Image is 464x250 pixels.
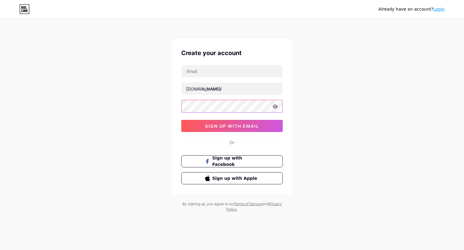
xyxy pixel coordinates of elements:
div: [DOMAIN_NAME]/ [186,86,222,92]
div: Create your account [181,48,283,58]
div: Or [230,139,234,146]
a: Terms of Service [234,202,263,206]
button: Sign up with Facebook [181,155,283,167]
div: Already have an account? [379,6,445,12]
span: Sign up with Apple [212,175,259,182]
span: Sign up with Facebook [212,155,259,168]
a: Login [433,7,445,12]
span: sign up with email [205,123,259,129]
button: Sign up with Apple [181,172,283,184]
input: Email [182,65,282,77]
button: sign up with email [181,120,283,132]
div: By signing up, you agree to our and . [181,201,283,212]
input: username [182,83,282,95]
